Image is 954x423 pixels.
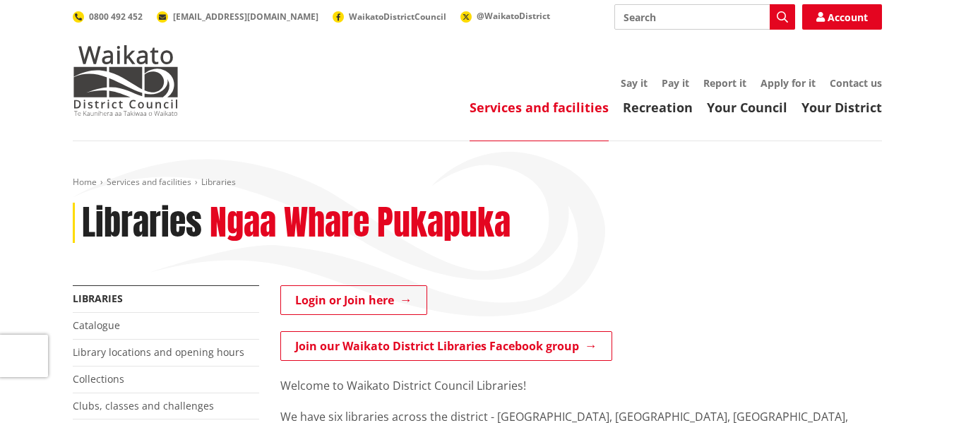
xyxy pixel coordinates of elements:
a: Libraries [73,292,123,305]
span: Libraries [201,176,236,188]
a: Account [802,4,882,30]
input: Search input [614,4,795,30]
h2: Ngaa Whare Pukapuka [210,203,511,244]
a: Pay it [662,76,689,90]
a: Library locations and opening hours [73,345,244,359]
p: Welcome to Waikato District Council Libraries! [280,377,882,394]
a: Services and facilities [470,99,609,116]
nav: breadcrumb [73,177,882,189]
a: Your Council [707,99,787,116]
h1: Libraries [82,203,202,244]
span: @WaikatoDistrict [477,10,550,22]
a: Report it [703,76,746,90]
a: [EMAIL_ADDRESS][DOMAIN_NAME] [157,11,318,23]
a: Join our Waikato District Libraries Facebook group [280,331,612,361]
img: Waikato District Council - Te Kaunihera aa Takiwaa o Waikato [73,45,179,116]
a: WaikatoDistrictCouncil [333,11,446,23]
span: [EMAIL_ADDRESS][DOMAIN_NAME] [173,11,318,23]
a: 0800 492 452 [73,11,143,23]
a: Login or Join here [280,285,427,315]
a: Contact us [830,76,882,90]
a: Apply for it [761,76,816,90]
a: Catalogue [73,318,120,332]
span: WaikatoDistrictCouncil [349,11,446,23]
a: Clubs, classes and challenges [73,399,214,412]
a: Home [73,176,97,188]
span: 0800 492 452 [89,11,143,23]
a: Collections [73,372,124,386]
a: Your District [801,99,882,116]
a: @WaikatoDistrict [460,10,550,22]
a: Recreation [623,99,693,116]
a: Services and facilities [107,176,191,188]
a: Say it [621,76,648,90]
